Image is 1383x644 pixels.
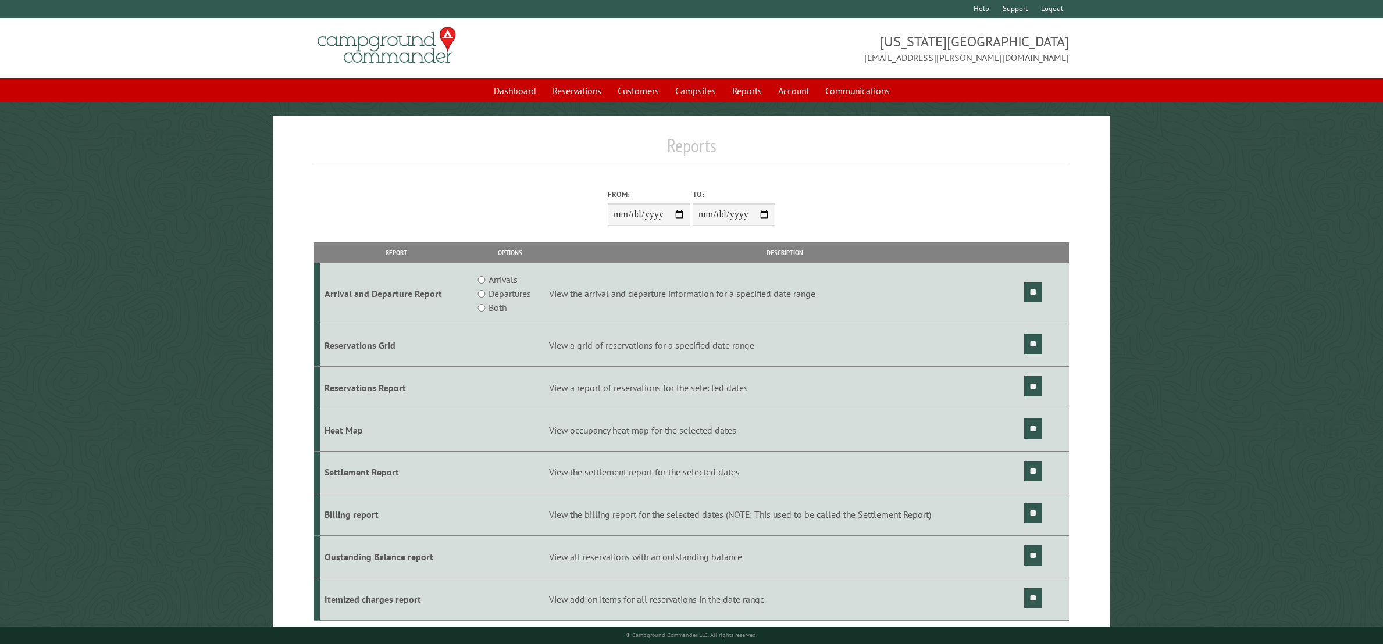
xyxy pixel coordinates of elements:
[691,32,1069,65] span: [US_STATE][GEOGRAPHIC_DATA] [EMAIL_ADDRESS][PERSON_NAME][DOMAIN_NAME]
[693,189,775,200] label: To:
[547,324,1022,367] td: View a grid of reservations for a specified date range
[547,263,1022,324] td: View the arrival and departure information for a specified date range
[547,536,1022,578] td: View all reservations with an outstanding balance
[668,80,723,102] a: Campsites
[547,578,1022,620] td: View add on items for all reservations in the date range
[489,300,507,314] label: Both
[547,451,1022,493] td: View the settlement report for the selected dates
[546,80,608,102] a: Reservations
[547,366,1022,409] td: View a report of reservations for the selected dates
[320,242,473,263] th: Report
[547,409,1022,451] td: View occupancy heat map for the selected dates
[320,578,473,620] td: Itemized charges report
[771,80,816,102] a: Account
[626,631,757,639] small: © Campground Commander LLC. All rights reserved.
[818,80,897,102] a: Communications
[314,134,1068,166] h1: Reports
[611,80,666,102] a: Customers
[608,189,690,200] label: From:
[473,242,547,263] th: Options
[320,451,473,493] td: Settlement Report
[320,409,473,451] td: Heat Map
[314,23,459,68] img: Campground Commander
[489,287,531,300] label: Departures
[547,242,1022,263] th: Description
[725,80,769,102] a: Reports
[320,493,473,536] td: Billing report
[320,536,473,578] td: Oustanding Balance report
[547,493,1022,536] td: View the billing report for the selected dates (NOTE: This used to be called the Settlement Report)
[489,273,518,287] label: Arrivals
[320,366,473,409] td: Reservations Report
[320,263,473,324] td: Arrival and Departure Report
[320,324,473,367] td: Reservations Grid
[487,80,543,102] a: Dashboard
